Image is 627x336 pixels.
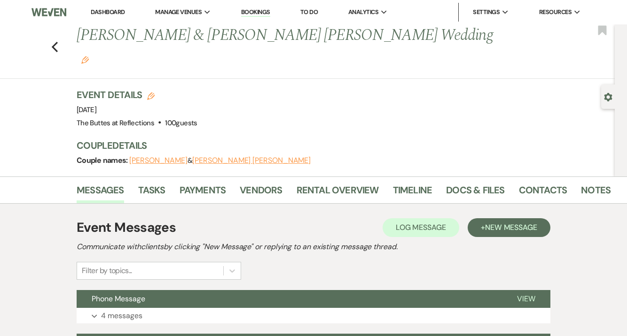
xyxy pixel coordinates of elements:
[155,8,202,17] span: Manage Venues
[77,24,498,69] h1: [PERSON_NAME] & [PERSON_NAME] [PERSON_NAME] Wedding
[485,222,537,232] span: New Message
[77,105,96,115] span: [DATE]
[77,241,550,252] h2: Communicate with clients by clicking "New Message" or replying to an existing message thread.
[297,183,379,203] a: Rental Overview
[31,2,67,22] img: Weven Logo
[348,8,378,17] span: Analytics
[165,118,197,128] span: 100 guests
[473,8,500,17] span: Settings
[129,157,188,164] button: [PERSON_NAME]
[446,183,504,203] a: Docs & Files
[77,155,129,165] span: Couple names:
[77,118,154,128] span: The Buttes at Reflections
[92,294,145,304] span: Phone Message
[77,290,502,308] button: Phone Message
[77,218,176,237] h1: Event Messages
[300,8,318,16] a: To Do
[91,8,125,16] a: Dashboard
[77,183,124,203] a: Messages
[77,88,197,101] h3: Event Details
[539,8,572,17] span: Resources
[192,157,311,164] button: [PERSON_NAME] [PERSON_NAME]
[82,265,132,276] div: Filter by topics...
[240,183,282,203] a: Vendors
[138,183,165,203] a: Tasks
[396,222,446,232] span: Log Message
[519,183,567,203] a: Contacts
[393,183,432,203] a: Timeline
[383,218,459,237] button: Log Message
[77,139,603,152] h3: Couple Details
[180,183,226,203] a: Payments
[517,294,535,304] span: View
[468,218,550,237] button: +New Message
[604,92,612,101] button: Open lead details
[241,8,270,17] a: Bookings
[581,183,611,203] a: Notes
[502,290,550,308] button: View
[129,156,311,165] span: &
[101,310,142,322] p: 4 messages
[81,55,89,64] button: Edit
[77,308,550,324] button: 4 messages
